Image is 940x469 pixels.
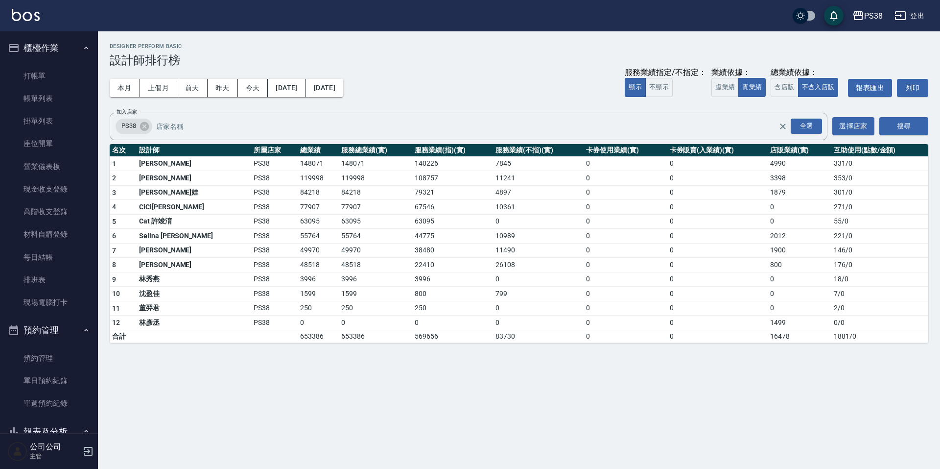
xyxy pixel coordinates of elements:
td: 77907 [339,200,412,215]
td: 0 [584,301,667,316]
div: 業績依據： [711,68,766,78]
td: 3996 [298,272,339,287]
td: 55 / 0 [831,214,928,229]
td: 0 [768,287,831,301]
td: 146 / 0 [831,243,928,258]
td: 2012 [768,229,831,244]
td: 18 / 0 [831,272,928,287]
td: 0 [667,301,768,316]
button: 虛業績 [711,78,739,97]
h5: 公司公司 [30,442,80,452]
td: 569656 [412,330,493,343]
td: 301 / 0 [831,185,928,200]
td: 0 [493,214,584,229]
td: Selina [PERSON_NAME] [137,229,251,244]
td: 250 [298,301,339,316]
td: 0 [768,214,831,229]
td: [PERSON_NAME] [137,243,251,258]
td: 48518 [339,258,412,272]
button: 上個月 [140,79,177,97]
td: 林彥丞 [137,316,251,330]
td: 271 / 0 [831,200,928,215]
td: PS38 [251,214,298,229]
td: 1881 / 0 [831,330,928,343]
td: 0 [667,200,768,215]
td: 67546 [412,200,493,215]
td: 0 [493,272,584,287]
div: 服務業績指定/不指定： [625,68,706,78]
td: [PERSON_NAME]娃 [137,185,251,200]
span: 3 [112,189,116,197]
a: 掛單列表 [4,110,94,132]
button: 列印 [897,79,928,97]
td: 250 [339,301,412,316]
td: 0 [584,200,667,215]
td: 7845 [493,156,584,171]
a: 帳單列表 [4,87,94,110]
th: 卡券販賣(入業績)(實) [667,144,768,157]
td: 63095 [339,214,412,229]
td: 2 / 0 [831,301,928,316]
th: 所屬店家 [251,144,298,157]
button: 預約管理 [4,318,94,343]
td: 653386 [339,330,412,343]
a: 單日預約紀錄 [4,370,94,392]
td: 353 / 0 [831,171,928,186]
th: 服務總業績(實) [339,144,412,157]
a: 座位開單 [4,132,94,155]
td: 119998 [339,171,412,186]
td: 148071 [298,156,339,171]
button: 登出 [891,7,928,25]
td: PS38 [251,185,298,200]
td: 0 [584,316,667,330]
td: 4897 [493,185,584,200]
td: 176 / 0 [831,258,928,272]
td: 4990 [768,156,831,171]
button: save [824,6,844,25]
td: 250 [412,301,493,316]
button: 不含入店販 [798,78,839,97]
img: Logo [12,9,40,21]
td: 0 [768,272,831,287]
td: 26108 [493,258,584,272]
td: 0 [412,316,493,330]
button: 選擇店家 [832,117,874,135]
td: 221 / 0 [831,229,928,244]
td: 0 [667,243,768,258]
td: 0 [667,156,768,171]
div: 總業績依據： [771,68,843,78]
td: 0 [584,330,667,343]
td: PS38 [251,258,298,272]
td: 84218 [298,185,339,200]
td: [PERSON_NAME] [137,171,251,186]
td: 0 [667,316,768,330]
button: PS38 [848,6,887,26]
td: 7 / 0 [831,287,928,301]
td: 10989 [493,229,584,244]
td: CiCi[PERSON_NAME] [137,200,251,215]
td: 63095 [298,214,339,229]
td: 800 [768,258,831,272]
td: 0 [667,287,768,301]
td: 0 [667,185,768,200]
p: 主管 [30,452,80,461]
td: 0 [584,272,667,287]
td: 83730 [493,330,584,343]
td: 84218 [339,185,412,200]
td: [PERSON_NAME] [137,156,251,171]
input: 店家名稱 [154,118,796,135]
button: Clear [776,120,790,133]
td: 49970 [339,243,412,258]
td: 沈盈佳 [137,287,251,301]
td: 800 [412,287,493,301]
span: 9 [112,275,116,283]
span: PS38 [116,121,142,131]
td: 49970 [298,243,339,258]
th: 店販業績(實) [768,144,831,157]
th: 服務業績(不指)(實) [493,144,584,157]
span: 1 [112,160,116,168]
td: 0 [584,229,667,244]
td: PS38 [251,200,298,215]
a: 每日結帳 [4,246,94,269]
a: 現場電腦打卡 [4,291,94,314]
